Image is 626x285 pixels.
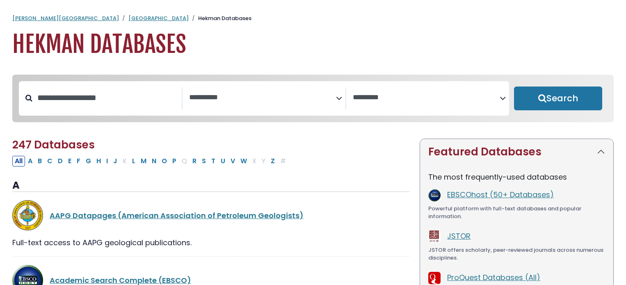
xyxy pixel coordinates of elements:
button: Filter Results P [170,156,179,166]
button: Filter Results H [94,156,103,166]
button: Filter Results O [159,156,169,166]
p: The most frequently-used databases [428,171,605,182]
nav: Search filters [12,75,614,122]
a: ProQuest Databases (All) [447,272,540,283]
a: [PERSON_NAME][GEOGRAPHIC_DATA] [12,14,119,22]
button: Filter Results E [66,156,74,166]
button: Filter Results U [218,156,228,166]
button: Filter Results B [35,156,44,166]
button: Filter Results D [55,156,65,166]
nav: breadcrumb [12,14,614,23]
button: Filter Results G [83,156,94,166]
button: Filter Results W [238,156,249,166]
button: Filter Results T [209,156,218,166]
a: AAPG Datapages (American Association of Petroleum Geologists) [50,210,304,221]
textarea: Search [189,93,336,102]
button: Filter Results S [199,156,208,166]
button: Filter Results V [228,156,238,166]
button: Filter Results M [138,156,149,166]
button: Filter Results Z [268,156,277,166]
h1: Hekman Databases [12,31,614,58]
h3: A [12,180,410,192]
button: Filter Results F [74,156,83,166]
button: Filter Results J [111,156,120,166]
div: Powerful platform with full-text databases and popular information. [428,205,605,221]
textarea: Search [353,93,500,102]
button: Submit for Search Results [514,87,602,110]
input: Search database by title or keyword [32,91,182,105]
div: Alpha-list to filter by first letter of database name [12,155,289,166]
a: [GEOGRAPHIC_DATA] [128,14,189,22]
div: JSTOR offers scholarly, peer-reviewed journals across numerous disciplines. [428,246,605,262]
button: All [12,156,25,166]
span: 247 Databases [12,137,95,152]
button: Filter Results A [25,156,35,166]
div: Full-text access to AAPG geological publications. [12,237,410,248]
button: Filter Results I [104,156,110,166]
button: Filter Results C [45,156,55,166]
button: Filter Results N [149,156,159,166]
button: Featured Databases [420,139,613,165]
button: Filter Results L [130,156,138,166]
a: EBSCOhost (50+ Databases) [447,189,554,200]
button: Filter Results R [190,156,199,166]
li: Hekman Databases [189,14,251,23]
a: JSTOR [447,231,471,241]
